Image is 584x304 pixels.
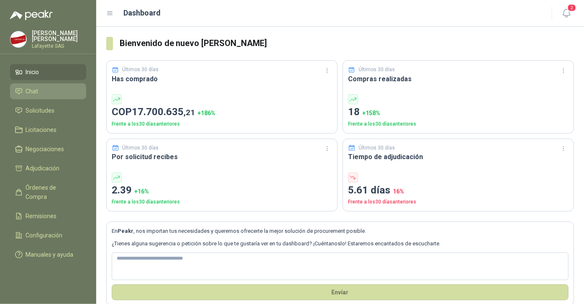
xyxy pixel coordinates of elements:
[10,64,86,80] a: Inicio
[124,7,161,19] h1: Dashboard
[10,208,86,224] a: Remisiones
[348,120,569,128] p: Frente a los 30 días anteriores
[32,30,86,42] p: [PERSON_NAME] [PERSON_NAME]
[112,240,569,248] p: ¿Tienes alguna sugerencia o petición sobre lo que te gustaría ver en tu dashboard? ¡Cuéntanoslo! ...
[10,122,86,138] a: Licitaciones
[197,110,215,116] span: + 186 %
[26,144,64,154] span: Negociaciones
[10,247,86,263] a: Manuales y ayuda
[112,104,332,120] p: COP
[132,106,195,118] span: 17.700.635
[10,103,86,119] a: Solicitudes
[112,74,332,84] h3: Has comprado
[118,228,133,234] b: Peakr
[112,227,569,235] p: En , nos importan tus necesidades y queremos ofrecerte la mejor solución de procurement posible.
[10,10,53,20] img: Logo peakr
[10,160,86,176] a: Adjudicación
[10,83,86,99] a: Chat
[26,250,74,259] span: Manuales y ayuda
[26,211,57,221] span: Remisiones
[112,284,569,300] button: Envíar
[10,180,86,205] a: Órdenes de Compra
[359,144,395,152] p: Últimos 30 días
[26,164,60,173] span: Adjudicación
[32,44,86,49] p: Lafayette SAS
[26,183,78,201] span: Órdenes de Compra
[112,198,332,206] p: Frente a los 30 días anteriores
[26,125,57,134] span: Licitaciones
[10,31,26,47] img: Company Logo
[559,6,574,21] button: 2
[26,231,63,240] span: Configuración
[184,108,195,117] span: ,21
[567,4,576,12] span: 2
[26,106,55,115] span: Solicitudes
[348,152,569,162] h3: Tiempo de adjudicación
[348,198,569,206] p: Frente a los 30 días anteriores
[10,141,86,157] a: Negociaciones
[134,188,149,195] span: + 16 %
[112,120,332,128] p: Frente a los 30 días anteriores
[112,183,332,198] p: 2.39
[123,144,159,152] p: Últimos 30 días
[10,227,86,243] a: Configuración
[120,37,574,50] h3: Bienvenido de nuevo [PERSON_NAME]
[26,87,38,96] span: Chat
[359,66,395,74] p: Últimos 30 días
[362,110,380,116] span: + 158 %
[112,152,332,162] h3: Por solicitud recibes
[123,66,159,74] p: Últimos 30 días
[26,67,39,77] span: Inicio
[348,183,569,198] p: 5.61 días
[393,188,404,195] span: 16 %
[348,104,569,120] p: 18
[348,74,569,84] h3: Compras realizadas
